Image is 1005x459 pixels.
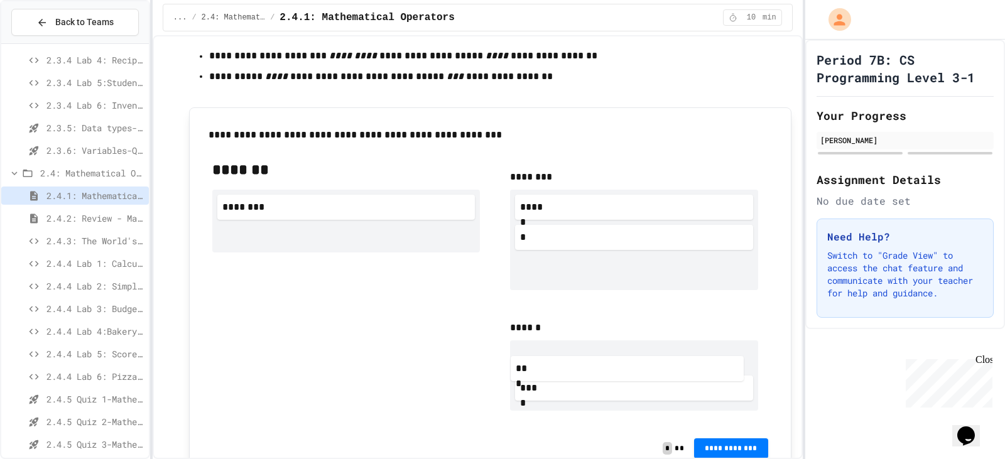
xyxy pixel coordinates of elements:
[952,409,992,446] iframe: chat widget
[46,392,144,406] span: 2.4.5 Quiz 1-Mathematical Operators
[46,370,144,383] span: 2.4.4 Lab 6: Pizza Order Calculator
[280,10,454,25] span: 2.4.1: Mathematical Operators
[763,13,776,23] span: min
[270,13,274,23] span: /
[192,13,196,23] span: /
[46,279,144,293] span: 2.4.4 Lab 2: Simple Calculator
[46,257,144,270] span: 2.4.4 Lab 1: Calculator Fix
[901,354,992,408] iframe: chat widget
[46,99,144,112] span: 2.3.4 Lab 6: Inventory Organizer
[46,144,144,157] span: 2.3.6: Variables-Quiz
[827,229,983,244] h3: Need Help?
[5,5,87,80] div: Chat with us now!Close
[46,121,144,134] span: 2.3.5: Data types-Quiz
[817,171,994,188] h2: Assignment Details
[815,5,854,34] div: My Account
[46,347,144,360] span: 2.4.4 Lab 5: Score Calculator
[46,325,144,338] span: 2.4.4 Lab 4:Bakery Price Calculator
[46,76,144,89] span: 2.3.4 Lab 5:Student ID Scanner
[46,189,144,202] span: 2.4.1: Mathematical Operators
[55,16,114,29] span: Back to Teams
[46,415,144,428] span: 2.4.5 Quiz 2-Mathematical Operators
[817,107,994,124] h2: Your Progress
[46,234,144,247] span: 2.4.3: The World's Worst [PERSON_NAME] Market
[40,166,144,180] span: 2.4: Mathematical Operators
[46,438,144,451] span: 2.4.5 Quiz 3-Mathematical Operators
[46,53,144,67] span: 2.3.4 Lab 4: Recipe Calculator
[46,212,144,225] span: 2.4.2: Review - Mathematical Operators
[173,13,187,23] span: ...
[11,9,139,36] button: Back to Teams
[46,302,144,315] span: 2.4.4 Lab 3: Budget Tracker Fix
[817,51,994,86] h1: Period 7B: CS Programming Level 3-1
[820,134,990,146] div: [PERSON_NAME]
[827,249,983,300] p: Switch to "Grade View" to access the chat feature and communicate with your teacher for help and ...
[817,193,994,208] div: No due date set
[741,13,761,23] span: 10
[202,13,266,23] span: 2.4: Mathematical Operators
